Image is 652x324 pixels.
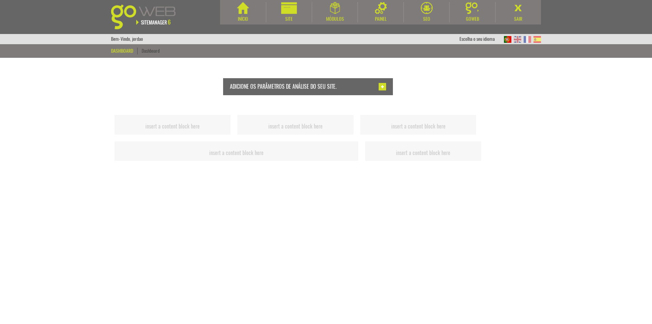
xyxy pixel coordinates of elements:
[142,48,160,54] a: Dashboard
[367,150,479,156] h2: insert a content block here
[230,83,337,90] span: Adicione os parâmetros de análise do seu site.
[116,123,229,130] h2: insert a content block here
[111,34,143,44] div: Bem-Vindo, jordao
[514,36,521,43] img: EN
[312,16,358,22] div: Módulos
[459,34,502,44] div: Escolha o seu idioma
[281,2,297,14] img: Site
[375,2,387,14] img: Painel
[362,123,475,130] h2: insert a content block here
[512,2,524,14] img: Sair
[239,123,352,130] h2: insert a content block here
[466,2,479,14] img: Goweb
[504,36,511,43] img: PT
[266,16,312,22] div: Site
[358,16,403,22] div: Painel
[111,48,138,54] div: Dashboard
[524,36,531,43] img: FR
[111,4,183,29] img: Goweb
[450,16,495,22] div: Goweb
[533,36,541,43] img: ES
[237,2,249,14] img: Início
[116,150,357,156] h2: insert a content block here
[118,78,498,95] a: Adicione os parâmetros de análise do seu site. Adicionar
[379,83,386,90] img: Adicionar
[220,16,266,22] div: Início
[404,16,449,22] div: SEO
[495,16,541,22] div: Sair
[330,2,340,14] img: Módulos
[421,2,433,14] img: SEO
